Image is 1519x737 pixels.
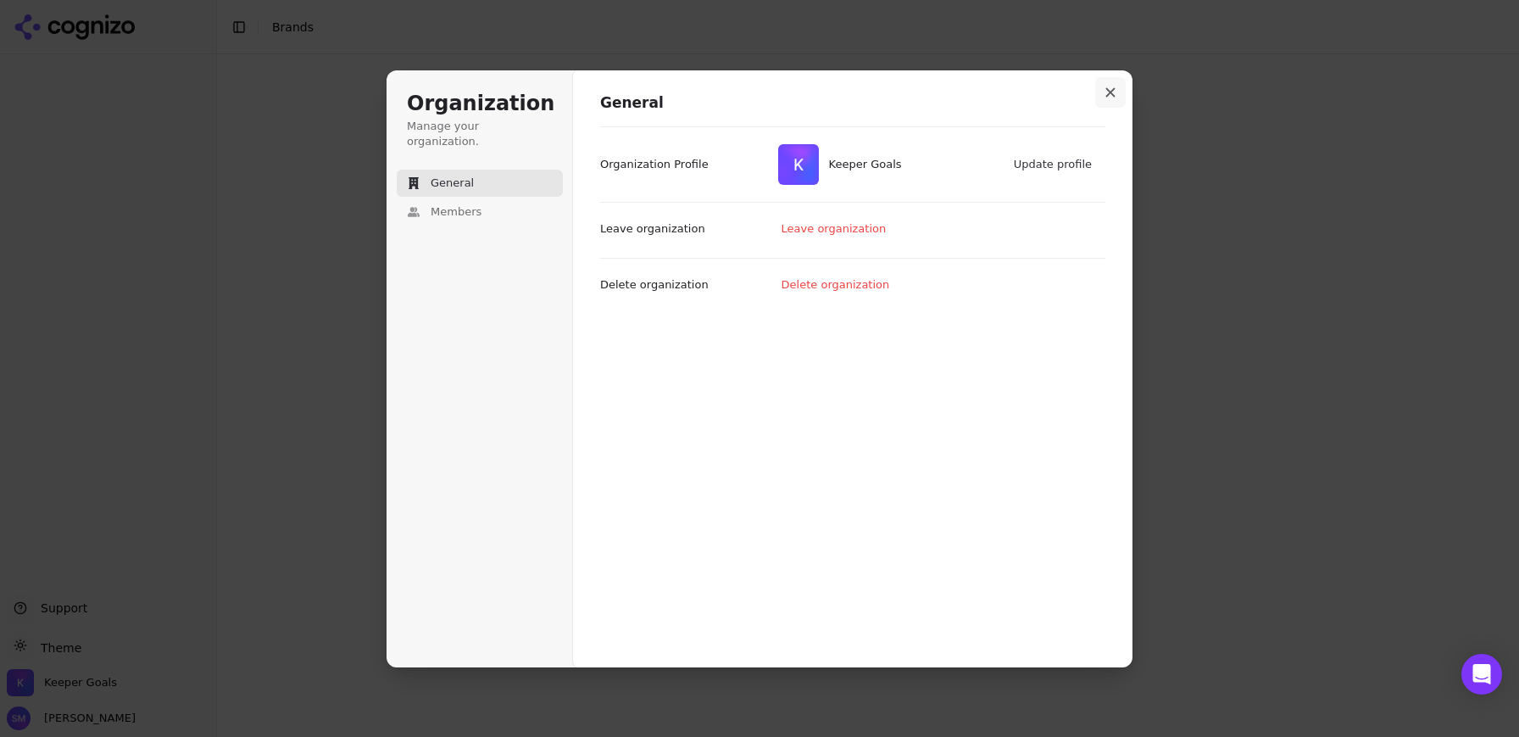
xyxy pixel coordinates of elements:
button: Delete organization [773,272,900,298]
p: Organization Profile [600,157,709,172]
div: Keywords by Traffic [187,100,286,111]
h1: General [600,93,1105,114]
p: Delete organization [600,277,709,293]
h1: Organization [407,91,553,118]
img: website_grey.svg [27,44,41,58]
span: General [431,176,474,191]
div: Domain Overview [64,100,152,111]
img: logo_orange.svg [27,27,41,41]
button: Update profile [1005,152,1102,177]
img: tab_keywords_by_traffic_grey.svg [169,98,182,112]
p: Leave organization [600,221,705,237]
button: General [397,170,563,197]
div: Open Intercom Messenger [1461,654,1502,695]
p: Manage your organization. [407,119,553,149]
button: Leave organization [773,216,897,242]
button: Members [397,198,563,226]
button: Close modal [1095,77,1126,108]
div: v 4.0.25 [47,27,83,41]
div: Domain: [URL] [44,44,120,58]
img: tab_domain_overview_orange.svg [46,98,59,112]
span: Keeper Goals [829,157,902,172]
img: Keeper Goals [778,144,819,185]
span: Members [431,204,481,220]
